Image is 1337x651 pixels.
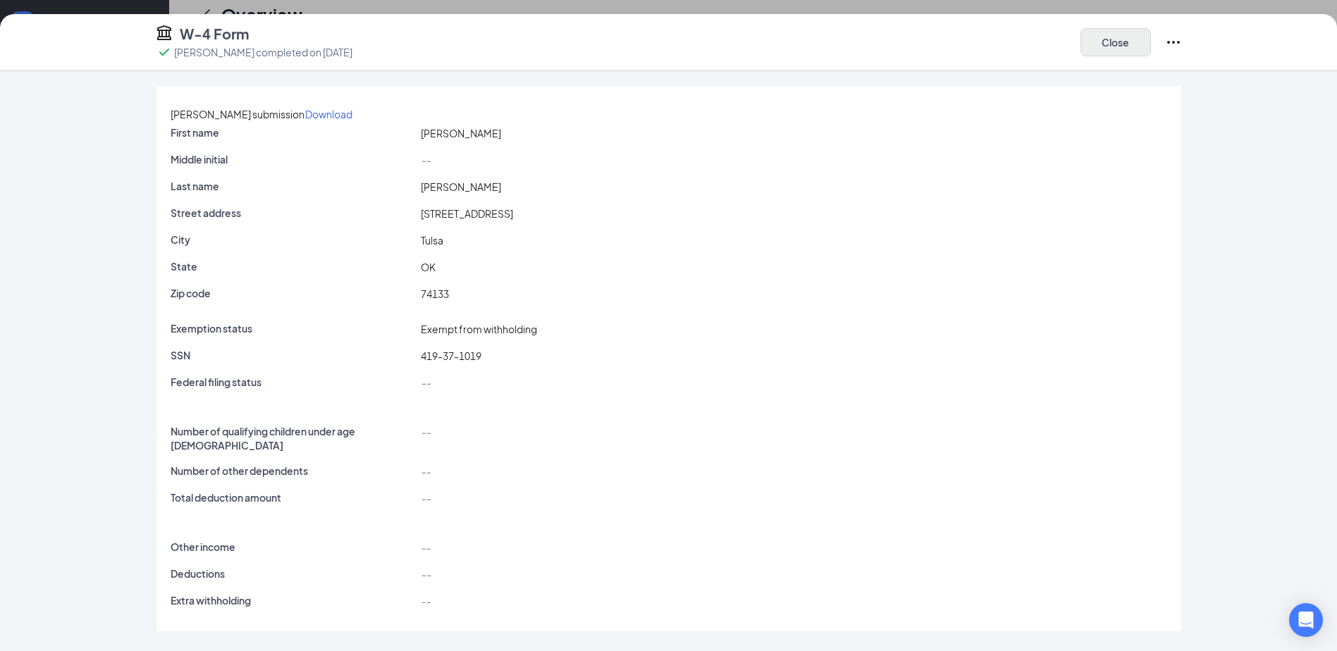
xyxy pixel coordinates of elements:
[1165,34,1182,51] svg: Ellipses
[1289,603,1323,637] div: Open Intercom Messenger
[421,568,431,581] span: --
[421,180,501,193] span: [PERSON_NAME]
[421,376,431,389] span: --
[171,152,416,166] p: Middle initial
[171,179,416,193] p: Last name
[421,323,537,335] span: Exempt from withholding
[421,287,449,300] span: 74133
[171,108,304,120] span: [PERSON_NAME] submission
[174,45,352,59] p: [PERSON_NAME] completed on [DATE]
[171,321,416,335] p: Exemption status
[171,375,416,389] p: Federal filing status
[421,595,431,607] span: --
[304,103,353,125] button: Download
[171,206,416,220] p: Street address
[1080,28,1151,56] button: Close
[171,232,416,247] p: City
[421,154,431,166] span: --
[171,490,416,504] p: Total deduction amount
[171,348,416,362] p: SSN
[171,286,416,300] p: Zip code
[421,541,431,554] span: --
[171,464,416,478] p: Number of other dependents
[156,44,173,61] svg: Checkmark
[171,593,416,607] p: Extra withholding
[171,259,416,273] p: State
[421,465,431,478] span: --
[180,24,249,44] h4: W-4 Form
[171,566,416,581] p: Deductions
[421,426,431,438] span: --
[421,349,481,362] span: 419-37-1019
[171,125,416,139] p: First name
[421,261,436,273] span: OK
[171,540,416,554] p: Other income
[421,492,431,504] span: --
[156,24,173,41] svg: TaxGovernmentIcon
[421,207,513,220] span: [STREET_ADDRESS]
[171,424,416,452] p: Number of qualifying children under age [DEMOGRAPHIC_DATA]
[421,127,501,139] span: [PERSON_NAME]
[421,234,443,247] span: Tulsa
[305,107,352,121] p: Download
